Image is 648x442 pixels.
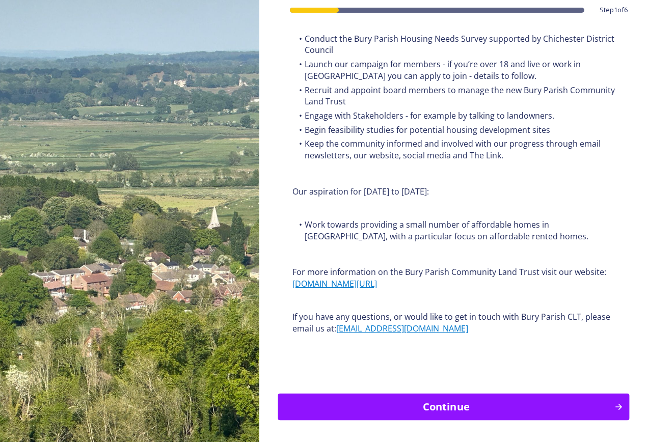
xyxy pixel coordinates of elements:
li: Begin feasibility studies for potential housing development sites [292,124,615,136]
li: Keep the community informed and involved with our progress through email newsletters, our website... [292,138,615,161]
li: Engage with Stakeholders - for example by talking to landowners. [292,110,615,122]
p: If you have any questions, or would like to get in touch with Bury Parish CLT, please email us at: [292,311,615,334]
li: Launch our campaign for members - if you’re over 18 and live or work in [GEOGRAPHIC_DATA] you can... [292,59,615,81]
a: [EMAIL_ADDRESS][DOMAIN_NAME] [336,323,468,334]
li: Work towards providing a small number of affordable homes in [GEOGRAPHIC_DATA], with a particular... [292,219,615,242]
button: Continue [278,394,629,421]
span: Step 1 of 6 [600,5,628,15]
li: Recruit and appoint board members to manage the new Bury Parish Community Land Trust [292,85,615,107]
div: Continue [283,399,608,415]
p: Our aspiration for [DATE] to [DATE]: [292,186,615,198]
p: For more information on the Bury Parish Community Land Trust visit our website: [292,266,615,289]
a: [DOMAIN_NAME][URL] [292,278,377,289]
li: Conduct the Bury Parish Housing Needs Survey supported by Chichester District Council [292,33,615,56]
